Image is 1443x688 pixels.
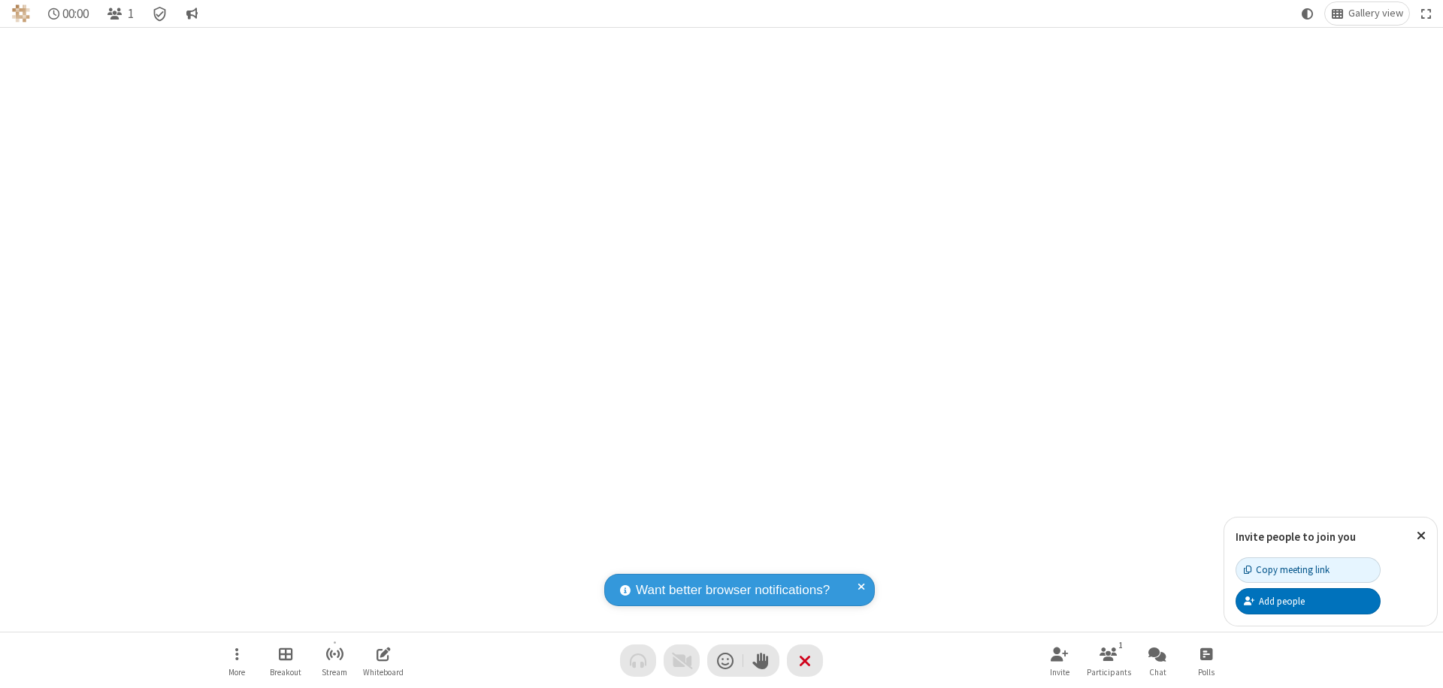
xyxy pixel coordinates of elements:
button: Fullscreen [1415,2,1438,25]
span: Chat [1149,668,1166,677]
img: QA Selenium DO NOT DELETE OR CHANGE [12,5,30,23]
span: 1 [128,7,134,21]
button: Open participant list [1086,639,1131,682]
span: Invite [1050,668,1069,677]
button: Video [664,644,700,677]
button: Send a reaction [707,644,743,677]
button: Copy meeting link [1236,557,1381,583]
button: Start streaming [312,639,357,682]
button: Close popover [1405,518,1437,554]
span: Stream [322,668,347,677]
button: Add people [1236,588,1381,614]
div: Timer [42,2,95,25]
button: Open shared whiteboard [361,639,406,682]
button: Manage Breakout Rooms [263,639,308,682]
span: Breakout [270,668,301,677]
button: Open poll [1184,639,1229,682]
button: Open chat [1135,639,1180,682]
button: Audio problem - check your Internet connection or call by phone [620,644,656,677]
div: 1 [1115,638,1127,652]
div: Copy meeting link [1244,563,1330,577]
span: Whiteboard [363,668,404,677]
button: Open participant list [101,2,140,25]
button: Conversation [180,2,204,25]
button: Raise hand [743,644,779,677]
button: Using system theme [1296,2,1320,25]
span: Polls [1198,668,1215,677]
button: Change layout [1325,2,1409,25]
span: 00:00 [62,7,89,21]
button: Open menu [214,639,259,682]
button: End or leave meeting [787,644,823,677]
div: Meeting details Encryption enabled [146,2,174,25]
label: Invite people to join you [1236,530,1356,544]
span: More [228,668,245,677]
span: Want better browser notifications? [636,581,830,600]
span: Participants [1087,668,1131,677]
button: Invite participants (⌘+Shift+I) [1037,639,1082,682]
span: Gallery view [1348,8,1403,20]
